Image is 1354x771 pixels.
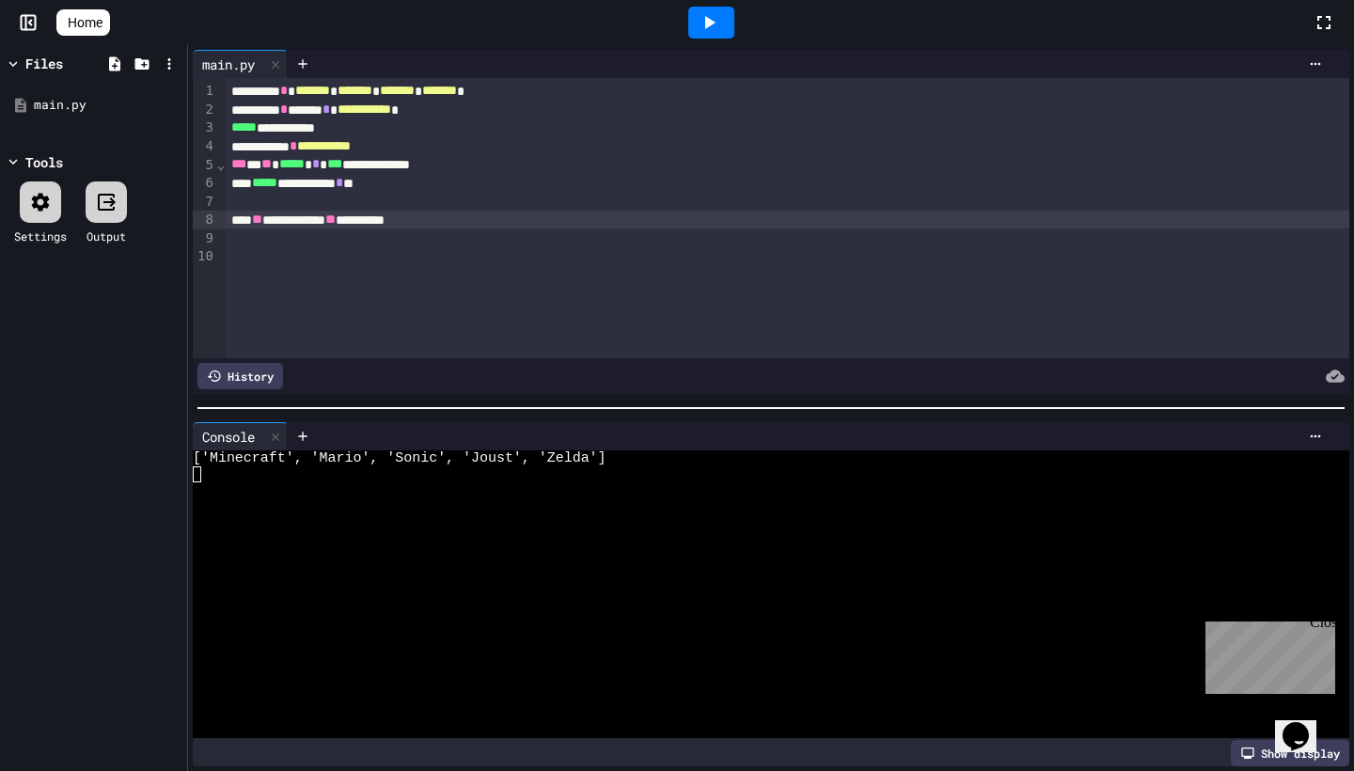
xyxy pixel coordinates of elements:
[193,211,216,229] div: 8
[193,101,216,119] div: 2
[68,13,102,32] span: Home
[193,427,264,447] div: Console
[193,50,288,78] div: main.py
[34,96,181,115] div: main.py
[193,118,216,137] div: 3
[193,229,216,247] div: 9
[216,157,226,172] span: Fold line
[193,156,216,175] div: 5
[1198,614,1335,694] iframe: chat widget
[1231,740,1349,766] div: Show display
[8,8,130,119] div: Chat with us now!Close
[193,55,264,74] div: main.py
[14,228,67,244] div: Settings
[193,193,216,211] div: 7
[193,82,216,101] div: 1
[193,137,216,156] div: 4
[25,152,63,172] div: Tools
[193,450,606,466] span: ['Minecraft', 'Mario', 'Sonic', 'Joust', 'Zelda']
[197,363,283,389] div: History
[193,174,216,193] div: 6
[87,228,126,244] div: Output
[25,54,63,73] div: Files
[56,9,110,36] a: Home
[1275,696,1335,752] iframe: chat widget
[193,422,288,450] div: Console
[193,247,216,265] div: 10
